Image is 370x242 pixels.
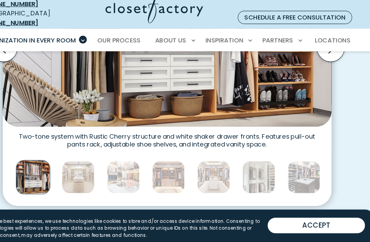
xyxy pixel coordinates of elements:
img: Elegant luxury closet with floor-to-ceiling storage, LED underlighting, valet rods, glass shelvin... [212,151,241,180]
img: Walk-in closet with Slab drawer fronts, LED-lit upper cubbies, double-hang rods, divided shelving... [172,151,201,180]
img: Modern custom closet with dual islands, extensive shoe storage, hanging sections for men’s and wo... [291,151,320,180]
figcaption: Two-tone system with Rustic Cherry structure and white shaker drawer fronts. Features pull-out pa... [40,121,330,140]
a: Schedule a Free Consultation [247,19,348,31]
span: Inspiration [219,41,252,49]
div: [GEOGRAPHIC_DATA] [22,1,97,17]
button: ACCEPT [274,201,359,215]
span: Locations [315,41,347,49]
img: Custom white melamine system with triple-hang wardrobe rods, gold-tone hanging hardware, and inte... [132,151,161,180]
span: Over 60 Locations in [GEOGRAPHIC_DATA]! [251,2,353,17]
img: White custom closet shelving, open shelving for shoes, and dual hanging sections for a curated wa... [251,151,280,180]
p: To provide the best experiences, we use technologies like cookies to store and/or access device i... [11,201,274,220]
a: [PHONE_NUMBER] [22,9,72,17]
img: Glass-top island, velvet-lined jewelry drawers, and LED wardrobe lighting. Custom cabinetry in Rh... [92,151,121,180]
img: Reach-in closet with Two-tone system with Rustic Cherry structure and White Shaker drawer fronts.... [52,151,82,181]
span: Our Process [124,41,162,49]
img: Closet Factory Logo [131,5,217,30]
span: Partners [269,41,296,49]
span: Organization in Every Room [21,41,105,49]
span: About Us [175,41,202,49]
a: Privacy Policy [41,225,70,231]
a: Cookie Policy [11,225,38,231]
nav: Primary Menu [16,36,354,55]
div: [GEOGRAPHIC_DATA] [22,17,97,34]
a: [PHONE_NUMBER] [22,26,72,34]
